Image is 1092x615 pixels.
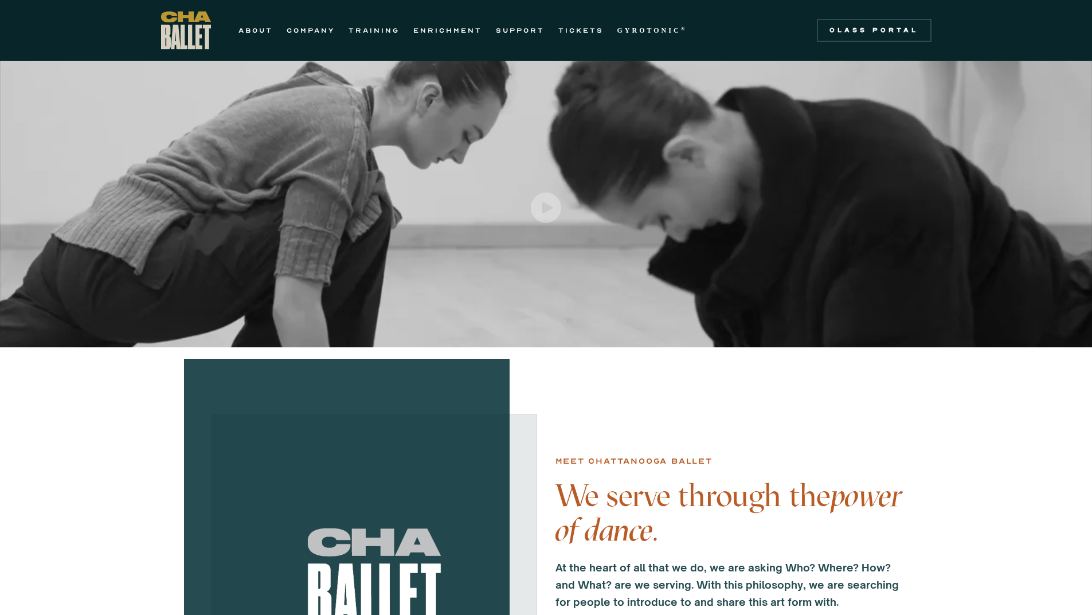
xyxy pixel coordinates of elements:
[681,26,687,32] sup: ®
[161,11,211,49] a: home
[555,561,899,608] strong: At the heart of all that we do, we are asking Who? Where? How? and What? are we serving. With thi...
[287,23,335,37] a: COMPANY
[496,23,545,37] a: SUPPORT
[555,479,909,547] h4: We serve through the
[555,455,713,468] div: Meet chattanooga ballet
[817,19,931,42] a: Class Portal
[349,23,400,37] a: TRAINING
[824,26,925,35] div: Class Portal
[617,23,687,37] a: GYROTONIC®
[238,23,273,37] a: ABOUT
[555,477,902,549] em: power of dance.
[558,23,604,37] a: TICKETS
[413,23,482,37] a: ENRICHMENT
[617,26,681,34] strong: GYROTONIC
